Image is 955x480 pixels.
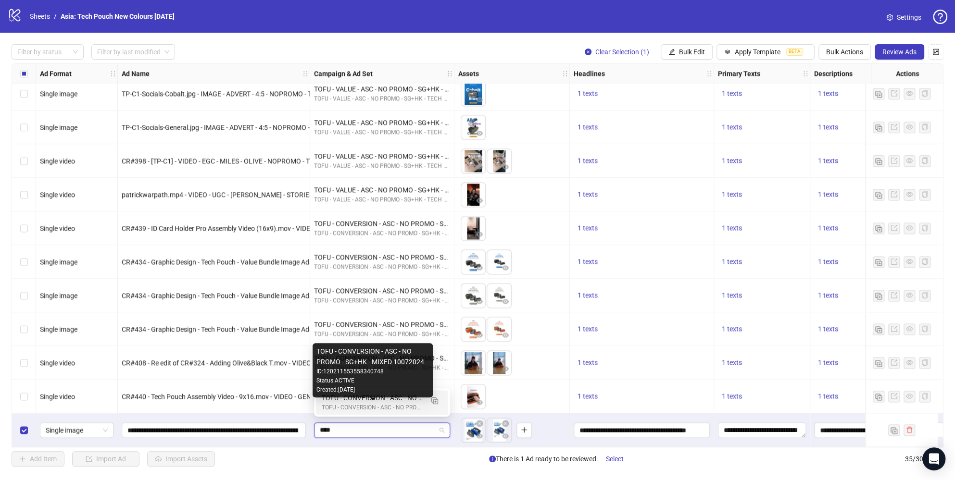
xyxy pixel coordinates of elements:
span: edit [668,49,675,55]
div: TOFU - VALUE - ASC - NO PROMO - SG+HK - TECH POUCH NEW COLOURS 01072025 [314,84,450,94]
button: 1 texts [814,256,842,268]
div: TOFU - CONVERSION - ASC - NO PROMO - SG+HK - MIXED 10072024 Ad Set [314,252,450,262]
span: CR#434 - Graphic Design - Tech Pouch - Value Bundle Image Ads-03.jpg - IMAGE - ADVERT - MIXED - B... [122,292,571,299]
span: question-circle [933,10,947,24]
span: eye [476,264,483,271]
span: holder [453,70,460,77]
span: eye [906,90,913,97]
button: Bulk Actions [818,44,871,60]
span: There is 1 Ad ready to be reviewed. [489,451,631,467]
button: Preview [500,431,511,442]
span: export [891,258,897,265]
button: Duplicate [888,424,900,436]
button: Preview [474,262,485,274]
button: Duplicate [873,256,884,268]
button: 1 texts [574,256,602,268]
span: 1 texts [818,258,838,265]
span: export [891,325,897,332]
div: TOFU - VALUE - ASC - NO PROMO - SG+HK - TECH POUCH NEW COLOURS 01072025 [314,94,450,103]
div: Resize Primary Texts column [807,64,810,83]
button: 1 texts [814,88,842,99]
span: Single video [40,359,75,367]
span: eye [476,432,483,439]
span: eye [476,163,483,170]
button: Preview [474,330,485,341]
img: Asset 2 [487,283,511,308]
span: eye [502,432,509,439]
span: Single image [40,325,77,333]
span: CR#434 - Graphic Design - Tech Pouch - Value Bundle Image Ads-01.jpg - IMAGE - ADVERT - MIXED - B... [122,258,573,266]
button: 1 texts [574,189,602,200]
img: Asset 1 [461,351,485,375]
span: Clear Selection (1) [595,48,649,56]
strong: Ad Name [122,68,150,79]
span: 1 texts [578,392,598,400]
span: holder [309,70,315,77]
span: eye [476,298,483,305]
img: Asset 2 [487,351,511,375]
span: export [891,224,897,231]
span: plus [521,426,528,433]
div: TOFU - CONVERSION - ASC - NO PROMO - SG+HK - MIXED 10072024 [314,296,450,305]
span: 1 texts [722,157,742,164]
strong: Primary Texts [718,68,760,79]
span: eye [906,393,913,399]
span: BETA [786,48,803,56]
span: 1 texts [722,123,742,131]
span: eye [906,292,913,298]
span: Settings [897,12,921,23]
button: 1 texts [574,122,602,133]
span: Single video [40,191,75,198]
button: Duplicate [873,357,884,369]
span: 1 texts [578,291,598,299]
a: Asia: Tech Pouch New Colours [DATE] [59,11,176,22]
div: Select row 28 [12,178,36,211]
img: Asset 1 [461,283,485,308]
span: holder [116,70,123,77]
div: Select row 26 [12,111,36,144]
span: export [891,191,897,197]
strong: Descriptions [814,68,853,79]
span: 1 texts [818,291,838,299]
div: Asset 2 [487,418,511,442]
span: Select [606,455,624,463]
button: 1 texts [814,222,842,234]
span: 1 texts [818,224,838,232]
button: Preview [474,363,485,375]
button: Duplicate [873,88,884,99]
img: Asset 1 [461,250,485,274]
span: eye [906,191,913,197]
span: 1 texts [578,190,598,198]
div: Select all rows [12,64,36,83]
span: holder [110,70,116,77]
div: Select row 25 [12,77,36,111]
button: Preview [500,161,511,173]
div: Resize Ad Name column [307,64,310,83]
span: eye [906,325,913,332]
span: Single image [40,123,77,131]
span: eye [476,197,483,204]
span: close-circle [476,420,483,427]
button: 1 texts [574,155,602,167]
button: Preview [474,229,485,240]
button: Preview [500,363,511,375]
button: 1 texts [814,290,842,301]
button: 1 texts [574,323,602,335]
span: 1 texts [818,325,838,332]
div: Resize Assets column [567,64,569,83]
span: holder [302,70,309,77]
strong: Ad Format [40,68,72,79]
div: TOFU - CONVERSION - ASC - NO PROMO - SG+HK - MIXED 10072024 Ad Set [322,393,423,403]
span: holder [713,70,719,77]
button: Delete [500,418,511,430]
span: 1 texts [722,89,742,97]
button: 1 texts [814,391,842,402]
span: 1 texts [722,224,742,232]
span: 1 texts [818,157,838,164]
button: 1 texts [718,391,746,402]
span: info-circle [489,455,496,462]
div: Edit values [718,422,806,438]
span: export [891,157,897,164]
img: Asset 2 [487,317,511,341]
button: Review Ads [875,44,924,60]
